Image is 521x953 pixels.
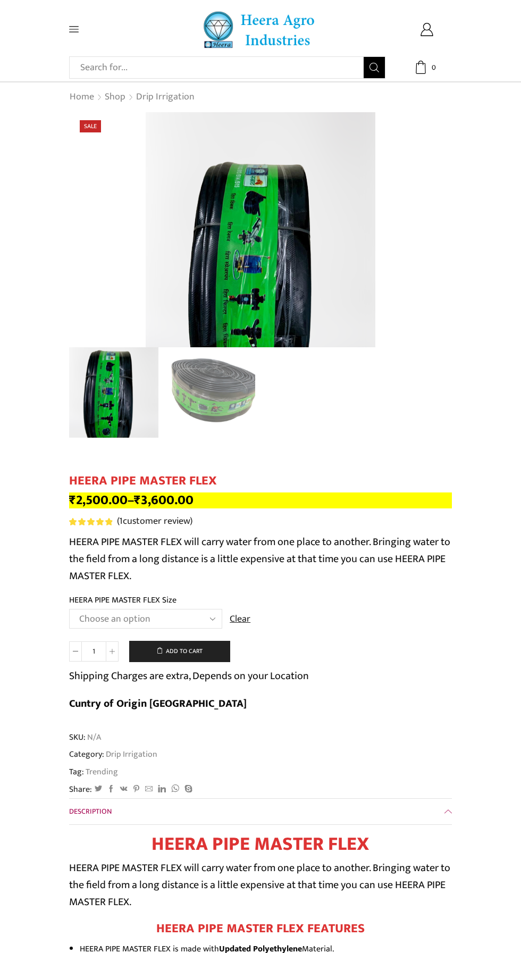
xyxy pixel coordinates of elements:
img: Heera Gold Krushi Pipe Black2 [164,347,256,439]
p: – [69,492,452,508]
div: Rated 5.00 out of 5 [69,518,112,525]
h1: HEERA PIPE MASTER FLEX [69,833,452,856]
img: Heera Gold Krushi Pipe Black [146,112,375,419]
span: ₹ [134,489,141,511]
span: N/A [86,731,101,743]
a: Shop [104,90,126,104]
span: Category: [69,748,157,760]
strong: HEERA PIPE MASTER FLEX FEATURES [156,918,365,939]
span: Description [69,805,112,817]
bdi: 2,500.00 [69,489,128,511]
span: 1 [69,518,114,525]
input: Product quantity [82,641,106,662]
a: Home [69,90,95,104]
div: 1 / 2 [69,112,452,419]
button: Search button [364,57,385,78]
label: HEERA PIPE MASTER FLEX Size [69,594,177,606]
b: Cuntry of Origin [GEOGRAPHIC_DATA] [69,695,247,713]
a: Trending [84,766,118,778]
span: Tag: [69,766,452,778]
a: 0 [401,61,452,74]
span: Share: [69,783,92,796]
nav: Breadcrumb [69,90,195,104]
span: Sale [80,120,101,132]
img: Heera Gold Krushi Pipe Black [66,346,158,438]
a: (1customer review) [117,515,192,529]
p: HEERA PIPE MASTER FLEX will carry water from one place to another. Bringing water to the field fr... [69,859,452,910]
a: Drip Irrigation [136,90,195,104]
span: Rated out of 5 based on customer rating [69,518,112,525]
bdi: 3,600.00 [134,489,194,511]
span: SKU: [69,731,452,743]
p: HEERA PIPE MASTER FLEX will carry water from one place to another. Bringing water to the field fr... [69,533,452,584]
a: Drip Irrigation [104,747,157,761]
a: Clear options [230,613,250,626]
a: Description [69,799,452,824]
li: 1 / 2 [66,347,158,438]
span: 1 [119,513,123,529]
h1: HEERA PIPE MASTER FLEX [69,473,452,489]
li: 2 / 2 [164,347,256,438]
span: ₹ [69,489,76,511]
p: Shipping Charges are extra, Depends on your Location [69,667,309,684]
input: Search for... [75,57,364,78]
button: Add to cart [129,641,230,662]
span: 0 [428,62,439,73]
